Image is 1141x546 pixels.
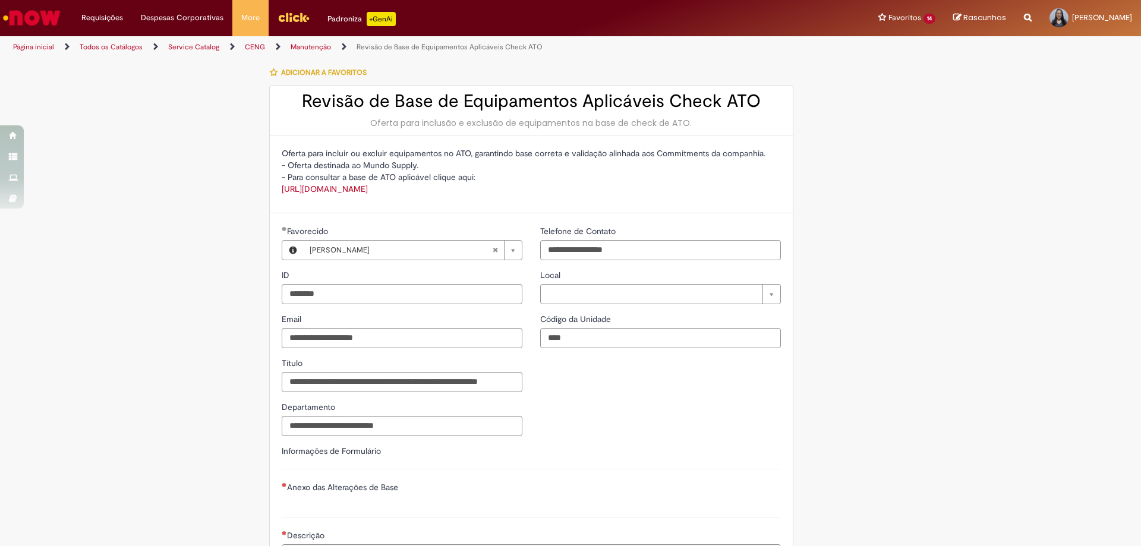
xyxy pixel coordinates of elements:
span: Obrigatório Preenchido [282,226,287,231]
span: Rascunhos [963,12,1006,23]
span: Favorecido, Amanda Batista Maranhao [287,226,330,236]
a: [PERSON_NAME]Limpar campo Favorecido [304,241,522,260]
a: Manutenção [291,42,331,52]
span: Anexo das Alterações de Base [287,482,401,493]
span: 14 [923,14,935,24]
span: Descrição [287,530,327,541]
span: ID [282,270,292,280]
span: [PERSON_NAME] [1072,12,1132,23]
a: Página inicial [13,42,54,52]
div: Oferta para inclusão e exclusão de equipamentos na base de check de ATO. [282,117,781,129]
input: Departamento [282,416,522,436]
a: Limpar campo Local [540,284,781,304]
span: More [241,12,260,24]
a: Service Catalog [168,42,219,52]
input: Código da Unidade [540,328,781,348]
button: Adicionar a Favoritos [269,60,373,85]
img: ServiceNow [1,6,62,30]
span: Local [540,270,563,280]
span: Título [282,358,305,368]
button: Favorecido, Visualizar este registro Amanda Batista Maranhao [282,241,304,260]
img: click_logo_yellow_360x200.png [278,8,310,26]
abbr: Limpar campo Favorecido [486,241,504,260]
p: Oferta para incluir ou excluir equipamentos no ATO, garantindo base correta e validação alinhada ... [282,147,781,195]
span: Email [282,314,304,324]
input: Email [282,328,522,348]
h2: Revisão de Base de Equipamentos Aplicáveis Check ATO [282,91,781,111]
span: Favoritos [888,12,921,24]
a: CENG [245,42,265,52]
span: Necessários [282,482,287,487]
a: Rascunhos [953,12,1006,24]
input: ID [282,284,522,304]
a: Todos os Catálogos [80,42,143,52]
span: [PERSON_NAME] [310,241,492,260]
label: Informações de Formulário [282,446,381,456]
a: Revisão de Base de Equipamentos Aplicáveis Check ATO [357,42,543,52]
span: Despesas Corporativas [141,12,223,24]
ul: Trilhas de página [9,36,752,58]
span: Necessários [282,531,287,535]
input: Telefone de Contato [540,240,781,260]
span: Telefone de Contato [540,226,618,236]
p: +GenAi [367,12,396,26]
div: Padroniza [327,12,396,26]
span: Código da Unidade [540,314,613,324]
span: Departamento [282,402,338,412]
input: Título [282,372,522,392]
span: Adicionar a Favoritos [281,68,367,77]
span: Requisições [81,12,123,24]
a: [URL][DOMAIN_NAME] [282,184,368,194]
